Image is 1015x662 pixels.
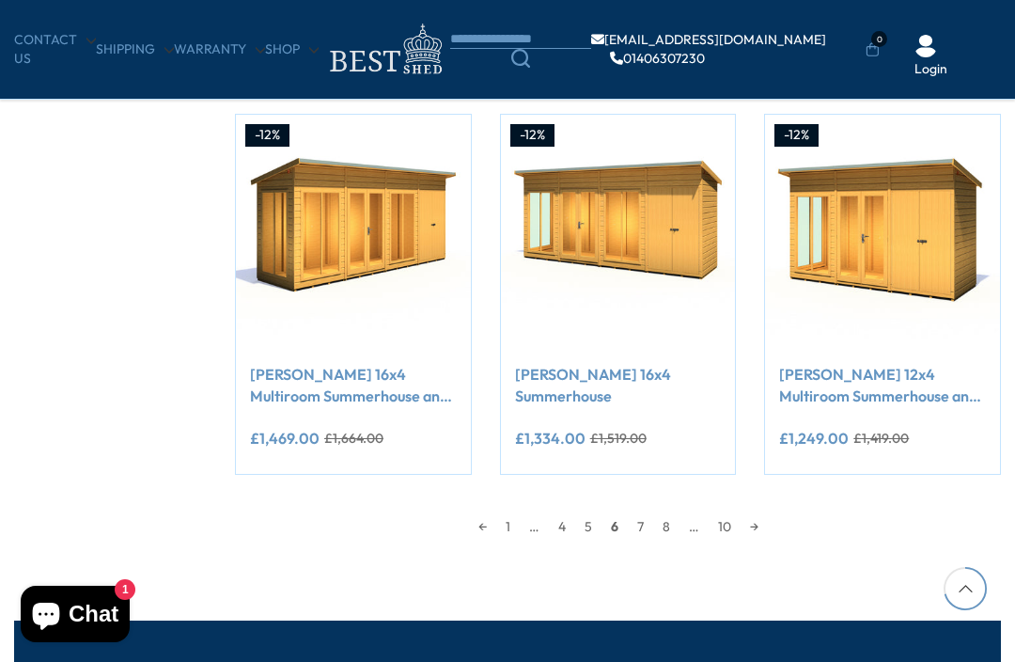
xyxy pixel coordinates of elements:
[250,364,457,406] a: [PERSON_NAME] 16x4 Multiroom Summerhouse and Storage Shed
[96,40,174,59] a: Shipping
[265,40,319,59] a: Shop
[591,33,826,46] a: [EMAIL_ADDRESS][DOMAIN_NAME]
[510,124,554,147] div: -12%
[174,40,265,59] a: Warranty
[871,31,887,47] span: 0
[14,31,96,68] a: CONTACT US
[501,115,736,350] img: Shire Lela 16x4 Summerhouse - Best Shed
[236,115,471,350] img: Shire Lela 16x4 Multiroom Summerhouse and Storage Shed - Best Shed
[549,512,575,541] a: 4
[741,512,768,541] a: →
[515,364,722,406] a: [PERSON_NAME] 16x4 Summerhouse
[779,364,986,406] a: [PERSON_NAME] 12x4 Multiroom Summerhouse and Storage Shed
[250,431,320,446] ins: £1,469.00
[319,19,450,80] img: logo
[324,432,383,445] del: £1,664.00
[914,35,937,57] img: User Icon
[610,52,705,65] a: 01406307230
[853,432,909,445] del: £1,419.00
[520,512,549,541] span: …
[765,115,1000,350] img: Shire Lela 12x4 Multiroom Summerhouse and Storage Shed - Best Shed
[515,431,586,446] ins: £1,334.00
[450,49,591,68] a: Search
[575,512,601,541] a: 5
[469,512,496,541] a: ←
[590,432,647,445] del: £1,519.00
[914,60,947,79] a: Login
[245,124,289,147] div: -12%
[15,586,135,647] inbox-online-store-chat: Shopify online store chat
[601,512,628,541] span: 6
[496,512,520,541] a: 1
[679,512,709,541] span: …
[709,512,741,541] a: 10
[653,512,679,541] a: 8
[774,124,819,147] div: -12%
[779,431,849,446] ins: £1,249.00
[866,40,880,59] a: 0
[628,512,653,541] a: 7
